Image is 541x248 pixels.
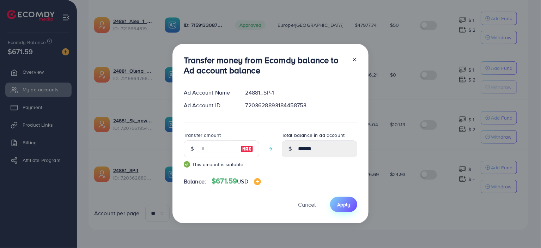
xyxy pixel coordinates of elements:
[184,55,346,75] h3: Transfer money from Ecomdy balance to Ad account balance
[337,201,350,208] span: Apply
[289,197,324,212] button: Cancel
[240,89,363,97] div: 24881_SP-1
[282,132,345,139] label: Total balance in ad account
[330,197,357,212] button: Apply
[241,145,253,153] img: image
[184,132,221,139] label: Transfer amount
[178,101,240,109] div: Ad Account ID
[212,177,261,186] h4: $671.59
[298,201,316,208] span: Cancel
[237,177,248,185] span: USD
[184,161,259,168] small: This amount is suitable
[240,101,363,109] div: 7203628893184458753
[254,178,261,185] img: image
[184,177,206,186] span: Balance:
[184,161,190,168] img: guide
[511,216,536,243] iframe: Chat
[178,89,240,97] div: Ad Account Name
